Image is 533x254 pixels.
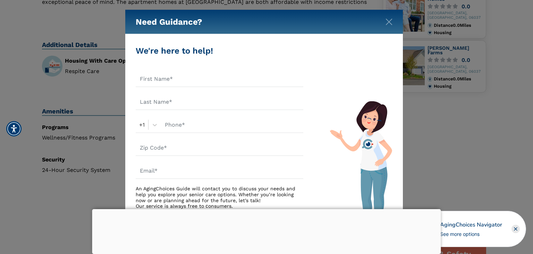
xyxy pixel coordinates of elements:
h5: Need Guidance? [136,10,202,34]
img: modal-close.svg [386,18,392,25]
div: Close [511,225,520,233]
div: An AgingChoices Guide will contact you to discuss your needs and help you explore your senior car... [136,186,303,209]
div: Accessibility Menu [6,121,22,136]
input: Last Name* [136,94,303,110]
input: First Name* [136,71,303,87]
img: match-guide-form.svg [330,101,392,240]
button: Close [386,17,392,24]
div: See more options [440,230,502,238]
input: Email* [136,163,303,179]
input: Phone* [161,117,303,133]
div: AgingChoices Navigator [440,221,502,229]
div: We're here to help! [136,45,303,57]
input: Zip Code* [136,140,303,156]
iframe: Advertisement [92,209,441,252]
